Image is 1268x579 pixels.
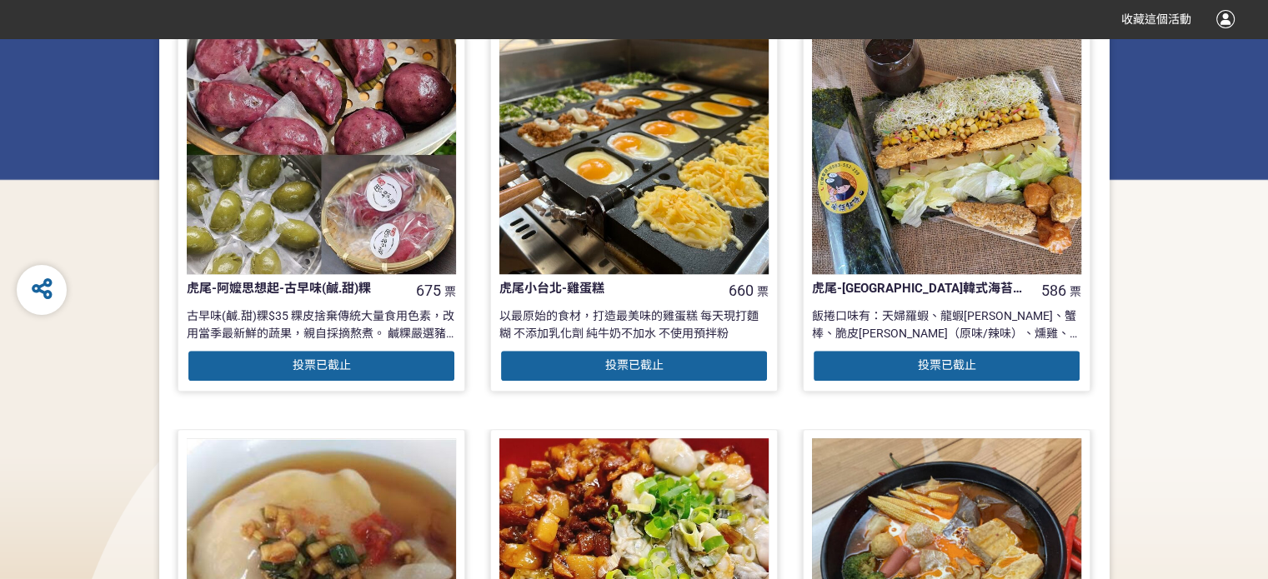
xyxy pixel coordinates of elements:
[604,358,663,372] span: 投票已截止
[812,307,1081,341] div: 飯捲口味有：天婦羅蝦、龍蝦[PERSON_NAME]、蟹棒、脆皮[PERSON_NAME]（原味/辣味）、燻雞、玉子、韓式泡菜、陽光鮪魚、經典香腸肉鬆玉米素檸檬雞、素韓式泡菜、日式豆皮、牛蒡等多...
[1041,282,1066,299] span: 586
[292,358,350,372] span: 投票已截止
[917,358,975,372] span: 投票已截止
[499,279,714,298] div: 虎尾小台北-雞蛋糕
[187,307,456,341] div: 古早味(鹹.甜)粿$35 粿皮捨棄傳統大量食用色素，改用當季最新鮮的蔬果，親自採摘熬煮。 鹹粿嚴選豬胛心肉、炒香的蔥頭、蘿蔔絲、手炒花生和祖傳香氣配料調製成記憶中的味道；甜粿減糖紅豆泥保留些顆粒口感。
[1070,285,1081,298] span: 票
[757,285,769,298] span: 票
[187,279,402,298] div: 虎尾-阿嬤思想起-古早味(鹹.甜)粿
[1121,12,1191,26] span: 收藏這個活動
[416,282,441,299] span: 675
[812,279,1027,298] div: 虎尾-[GEOGRAPHIC_DATA]韓式海苔飯捲
[444,285,456,298] span: 票
[729,282,754,299] span: 660
[499,307,769,341] div: 以最原始的食材，打造最美味的雞蛋糕 每天現打麵糊 不添加乳化劑 純牛奶不加水 不使用預拌粉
